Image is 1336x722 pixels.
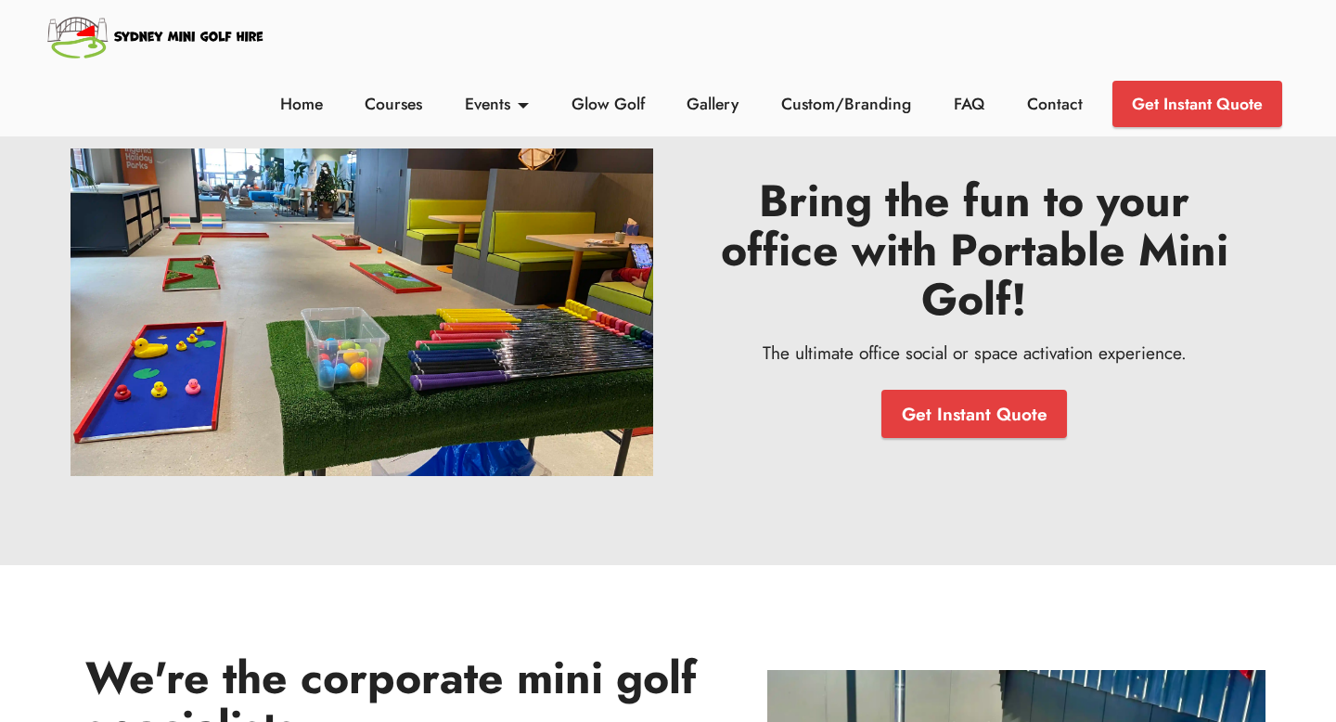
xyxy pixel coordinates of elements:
a: Gallery [682,92,744,116]
a: Get Instant Quote [881,390,1066,438]
a: FAQ [949,92,990,116]
a: Contact [1021,92,1087,116]
strong: Bring the fun to your office with Portable Mini Golf! [721,169,1228,331]
a: Custom/Branding [777,92,917,116]
a: Courses [360,92,428,116]
p: The ultimate office social or space activation experience. [713,340,1236,367]
a: Events [460,92,534,116]
img: Mini Golf Corporates [71,148,653,476]
img: Sydney Mini Golf Hire [45,9,268,63]
a: Glow Golf [566,92,649,116]
a: Get Instant Quote [1112,81,1282,127]
a: Home [275,92,328,116]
